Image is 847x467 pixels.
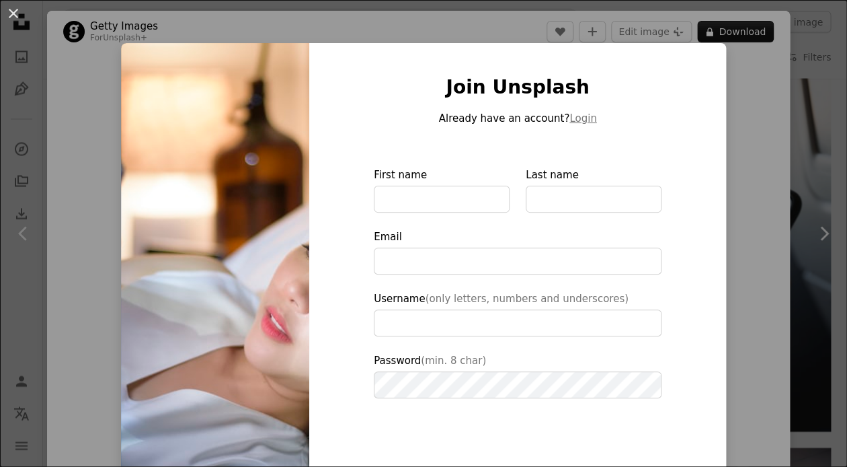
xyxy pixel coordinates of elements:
span: (min. 8 char) [421,355,486,367]
label: Username [374,291,661,336]
p: Already have an account? [374,110,661,127]
button: Login [569,110,596,127]
label: Last name [526,167,661,213]
label: Password [374,353,661,398]
input: Username(only letters, numbers and underscores) [374,310,661,336]
input: Last name [526,186,661,213]
h1: Join Unsplash [374,75,661,100]
input: First name [374,186,510,213]
label: Email [374,229,661,275]
label: First name [374,167,510,213]
input: Password(min. 8 char) [374,371,661,398]
input: Email [374,248,661,275]
span: (only letters, numbers and underscores) [425,293,628,305]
